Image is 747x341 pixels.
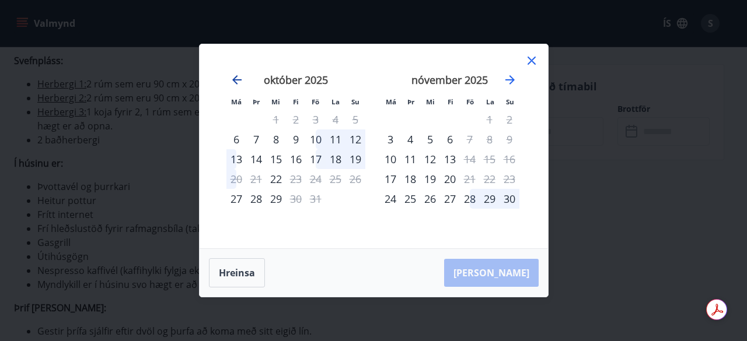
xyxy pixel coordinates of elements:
td: Choose miðvikudagur, 5. nóvember 2025 as your check-in date. It’s available. [420,129,440,149]
td: Not available. miðvikudagur, 1. október 2025 [266,110,286,129]
div: 5 [420,129,440,149]
small: Fi [293,97,299,106]
div: 30 [500,189,519,209]
td: Choose mánudagur, 6. október 2025 as your check-in date. It’s available. [226,129,246,149]
td: Not available. föstudagur, 3. október 2025 [306,110,326,129]
small: Þr [407,97,414,106]
strong: nóvember 2025 [411,73,488,87]
td: Not available. sunnudagur, 2. nóvember 2025 [500,110,519,129]
td: Choose fimmtudagur, 6. nóvember 2025 as your check-in date. It’s available. [440,129,460,149]
td: Not available. fimmtudagur, 2. október 2025 [286,110,306,129]
td: Choose miðvikudagur, 12. nóvember 2025 as your check-in date. It’s available. [420,149,440,169]
td: Choose þriðjudagur, 11. nóvember 2025 as your check-in date. It’s available. [400,149,420,169]
div: 17 [306,149,326,169]
div: Aðeins innritun í boði [381,149,400,169]
strong: október 2025 [264,73,328,87]
small: Fi [448,97,453,106]
div: Aðeins útritun í boði [460,129,480,149]
td: Not available. föstudagur, 21. nóvember 2025 [460,169,480,189]
small: Má [231,97,242,106]
td: Choose laugardagur, 29. nóvember 2025 as your check-in date. It’s available. [480,189,500,209]
div: Aðeins útritun í boði [226,169,246,189]
td: Choose mánudagur, 24. nóvember 2025 as your check-in date. It’s available. [381,189,400,209]
div: Calendar [214,58,534,234]
td: Not available. sunnudagur, 16. nóvember 2025 [500,149,519,169]
td: Not available. sunnudagur, 5. október 2025 [345,110,365,129]
div: 29 [480,189,500,209]
small: Mi [426,97,435,106]
td: Choose mánudagur, 13. október 2025 as your check-in date. It’s available. [226,149,246,169]
small: Má [386,97,396,106]
td: Not available. laugardagur, 1. nóvember 2025 [480,110,500,129]
div: 28 [460,189,480,209]
td: Not available. laugardagur, 15. nóvember 2025 [480,149,500,169]
div: 18 [326,149,345,169]
td: Not available. fimmtudagur, 30. október 2025 [286,189,306,209]
div: 16 [286,149,306,169]
div: 9 [286,129,306,149]
div: 11 [400,149,420,169]
td: Choose miðvikudagur, 8. október 2025 as your check-in date. It’s available. [266,129,286,149]
div: 20 [440,169,460,189]
div: 11 [326,129,345,149]
div: 19 [345,149,365,169]
td: Choose sunnudagur, 12. október 2025 as your check-in date. It’s available. [345,129,365,149]
td: Choose sunnudagur, 30. nóvember 2025 as your check-in date. It’s available. [500,189,519,209]
div: 26 [420,189,440,209]
td: Not available. sunnudagur, 26. október 2025 [345,169,365,189]
td: Choose föstudagur, 28. nóvember 2025 as your check-in date. It’s available. [460,189,480,209]
div: 4 [400,129,420,149]
small: Fö [312,97,319,106]
td: Choose miðvikudagur, 19. nóvember 2025 as your check-in date. It’s available. [420,169,440,189]
div: 10 [306,129,326,149]
td: Not available. fimmtudagur, 23. október 2025 [286,169,306,189]
td: Not available. mánudagur, 20. október 2025 [226,169,246,189]
td: Choose miðvikudagur, 15. október 2025 as your check-in date. It’s available. [266,149,286,169]
td: Choose miðvikudagur, 29. október 2025 as your check-in date. It’s available. [266,189,286,209]
small: Fö [466,97,474,106]
div: 6 [440,129,460,149]
td: Not available. sunnudagur, 23. nóvember 2025 [500,169,519,189]
td: Not available. laugardagur, 22. nóvember 2025 [480,169,500,189]
td: Not available. þriðjudagur, 21. október 2025 [246,169,266,189]
td: Choose þriðjudagur, 14. október 2025 as your check-in date. It’s available. [246,149,266,169]
div: Aðeins innritun í boði [381,129,400,149]
td: Not available. föstudagur, 31. október 2025 [306,189,326,209]
small: Þr [253,97,260,106]
div: Aðeins innritun í boði [381,189,400,209]
td: Choose laugardagur, 18. október 2025 as your check-in date. It’s available. [326,149,345,169]
div: 29 [266,189,286,209]
td: Choose fimmtudagur, 13. nóvember 2025 as your check-in date. It’s available. [440,149,460,169]
td: Not available. laugardagur, 8. nóvember 2025 [480,129,500,149]
td: Not available. laugardagur, 25. október 2025 [326,169,345,189]
small: Mi [271,97,280,106]
td: Choose fimmtudagur, 9. október 2025 as your check-in date. It’s available. [286,129,306,149]
div: 14 [246,149,266,169]
td: Choose þriðjudagur, 4. nóvember 2025 as your check-in date. It’s available. [400,129,420,149]
td: Not available. föstudagur, 14. nóvember 2025 [460,149,480,169]
td: Choose laugardagur, 11. október 2025 as your check-in date. It’s available. [326,129,345,149]
div: 12 [420,149,440,169]
div: Aðeins innritun í boði [266,169,286,189]
div: Move backward to switch to the previous month. [230,73,244,87]
button: Hreinsa [209,258,265,287]
td: Choose mánudagur, 17. nóvember 2025 as your check-in date. It’s available. [381,169,400,189]
div: 28 [246,189,266,209]
td: Not available. laugardagur, 4. október 2025 [326,110,345,129]
td: Not available. föstudagur, 7. nóvember 2025 [460,129,480,149]
td: Choose fimmtudagur, 16. október 2025 as your check-in date. It’s available. [286,149,306,169]
td: Choose þriðjudagur, 28. október 2025 as your check-in date. It’s available. [246,189,266,209]
td: Choose fimmtudagur, 20. nóvember 2025 as your check-in date. It’s available. [440,169,460,189]
div: Aðeins útritun í boði [286,189,306,209]
div: Aðeins útritun í boði [460,169,480,189]
td: Choose mánudagur, 3. nóvember 2025 as your check-in date. It’s available. [381,129,400,149]
td: Choose föstudagur, 17. október 2025 as your check-in date. It’s available. [306,149,326,169]
td: Choose mánudagur, 27. október 2025 as your check-in date. It’s available. [226,189,246,209]
div: 27 [440,189,460,209]
div: 18 [400,169,420,189]
small: La [486,97,494,106]
div: 13 [226,149,246,169]
div: Aðeins útritun í boði [460,149,480,169]
td: Choose miðvikudagur, 22. október 2025 as your check-in date. It’s available. [266,169,286,189]
td: Choose þriðjudagur, 18. nóvember 2025 as your check-in date. It’s available. [400,169,420,189]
